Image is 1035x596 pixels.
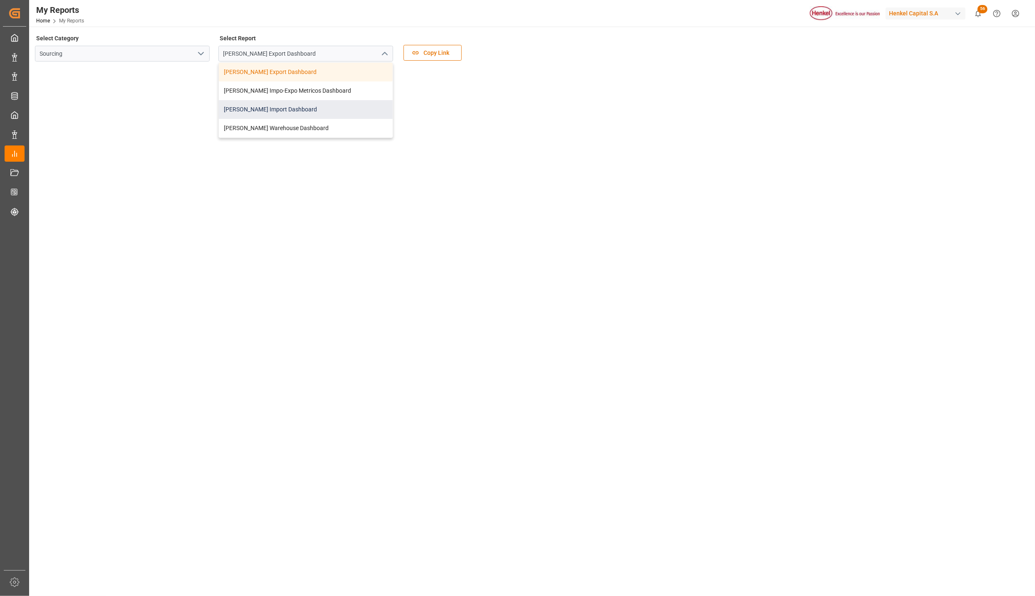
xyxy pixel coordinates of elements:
[36,4,84,16] div: My Reports
[219,100,393,119] div: [PERSON_NAME] Import Dashboard
[219,63,393,81] div: [PERSON_NAME] Export Dashboard
[810,6,880,21] img: Henkel%20logo.jpg_1689854090.jpg
[35,46,210,62] input: Type to search/select
[194,47,207,60] button: open menu
[219,119,393,138] div: [PERSON_NAME] Warehouse Dashboard
[218,32,258,44] label: Select Report
[378,47,390,60] button: close menu
[988,4,1006,23] button: Help Center
[419,49,453,57] span: Copy Link
[886,5,969,21] button: Henkel Capital S.A
[35,32,80,44] label: Select Category
[404,45,462,61] button: Copy Link
[36,18,50,24] a: Home
[218,46,393,62] input: Type to search/select
[886,7,966,20] div: Henkel Capital S.A
[978,5,988,13] span: 56
[969,4,988,23] button: show 56 new notifications
[219,81,393,100] div: [PERSON_NAME] Impo-Expo Metricos Dashboard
